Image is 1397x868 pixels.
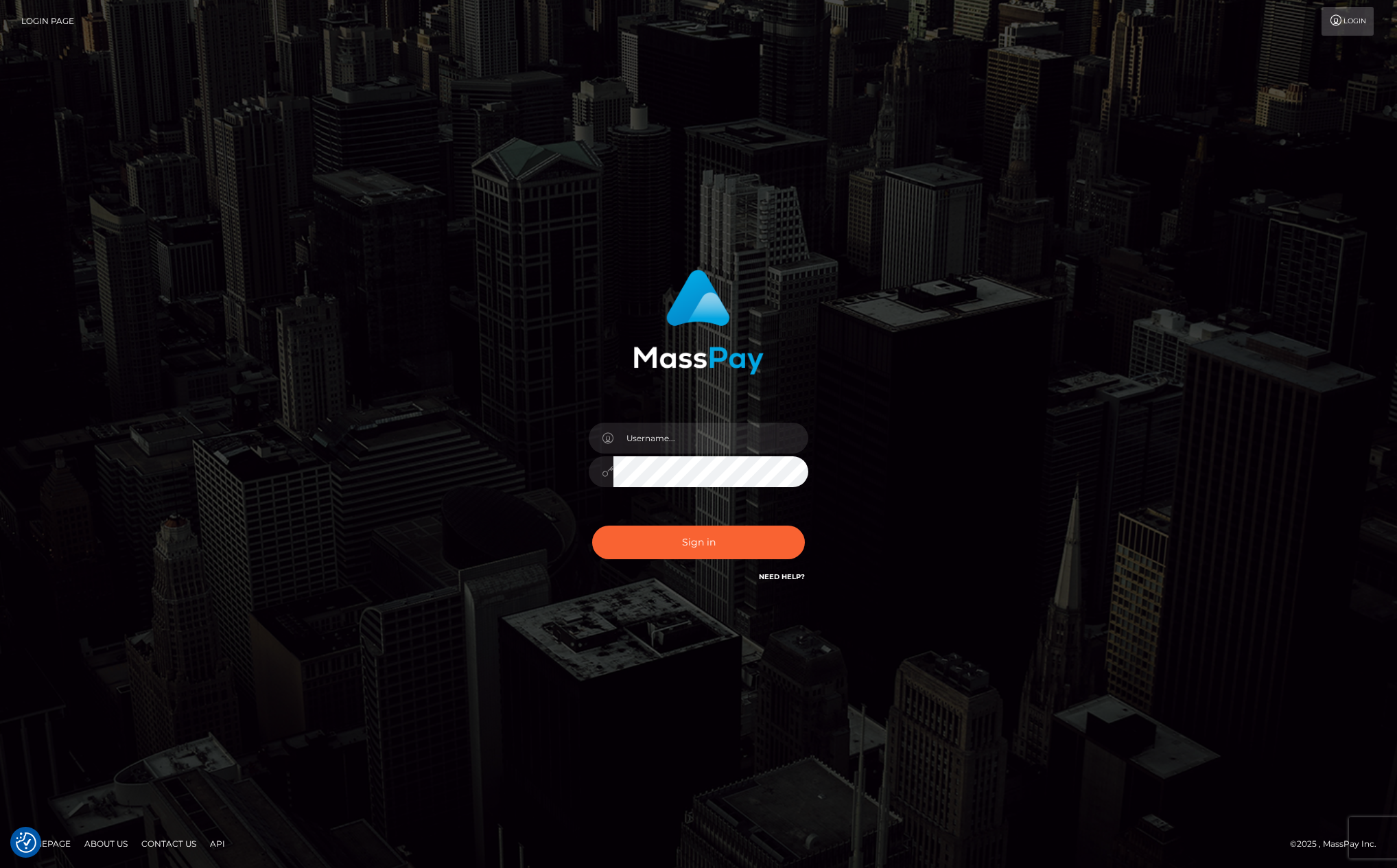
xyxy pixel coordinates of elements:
a: API [204,833,231,854]
a: Contact Us [136,833,202,854]
div: © 2025 , MassPay Inc. [1290,836,1387,852]
button: Consent Preferences [16,832,36,853]
a: Need Help? [759,572,805,581]
a: Homepage [15,833,76,854]
img: Revisit consent button [16,832,36,853]
img: MassPay Login [633,270,764,375]
a: Login Page [21,7,74,36]
a: Login [1322,7,1374,36]
a: About Us [79,833,133,854]
input: Username... [613,423,808,454]
button: Sign in [592,526,805,559]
